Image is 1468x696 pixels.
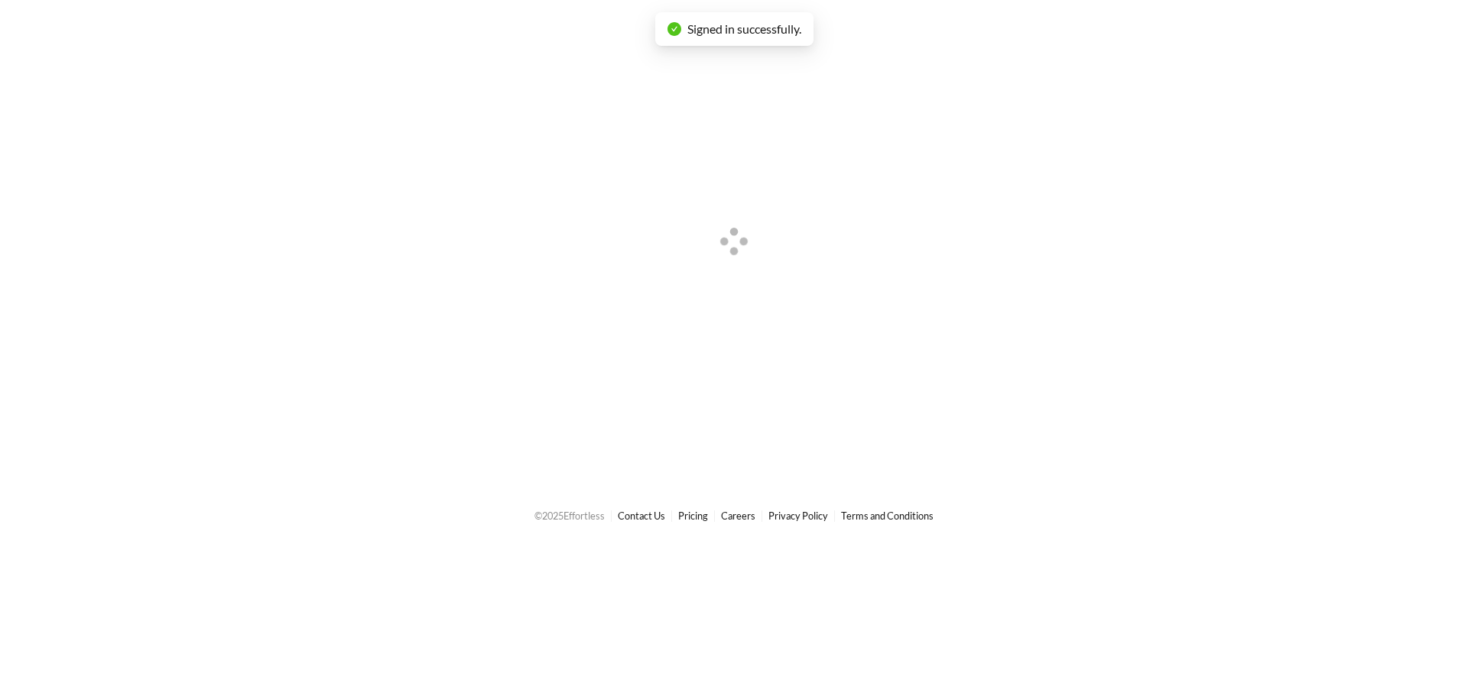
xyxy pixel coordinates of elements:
[768,510,828,522] a: Privacy Policy
[678,510,708,522] a: Pricing
[687,21,801,36] span: Signed in successfully.
[841,510,934,522] a: Terms and Conditions
[534,510,605,522] span: © 2025 Effortless
[667,22,681,36] span: check-circle
[721,510,755,522] a: Careers
[618,510,665,522] a: Contact Us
